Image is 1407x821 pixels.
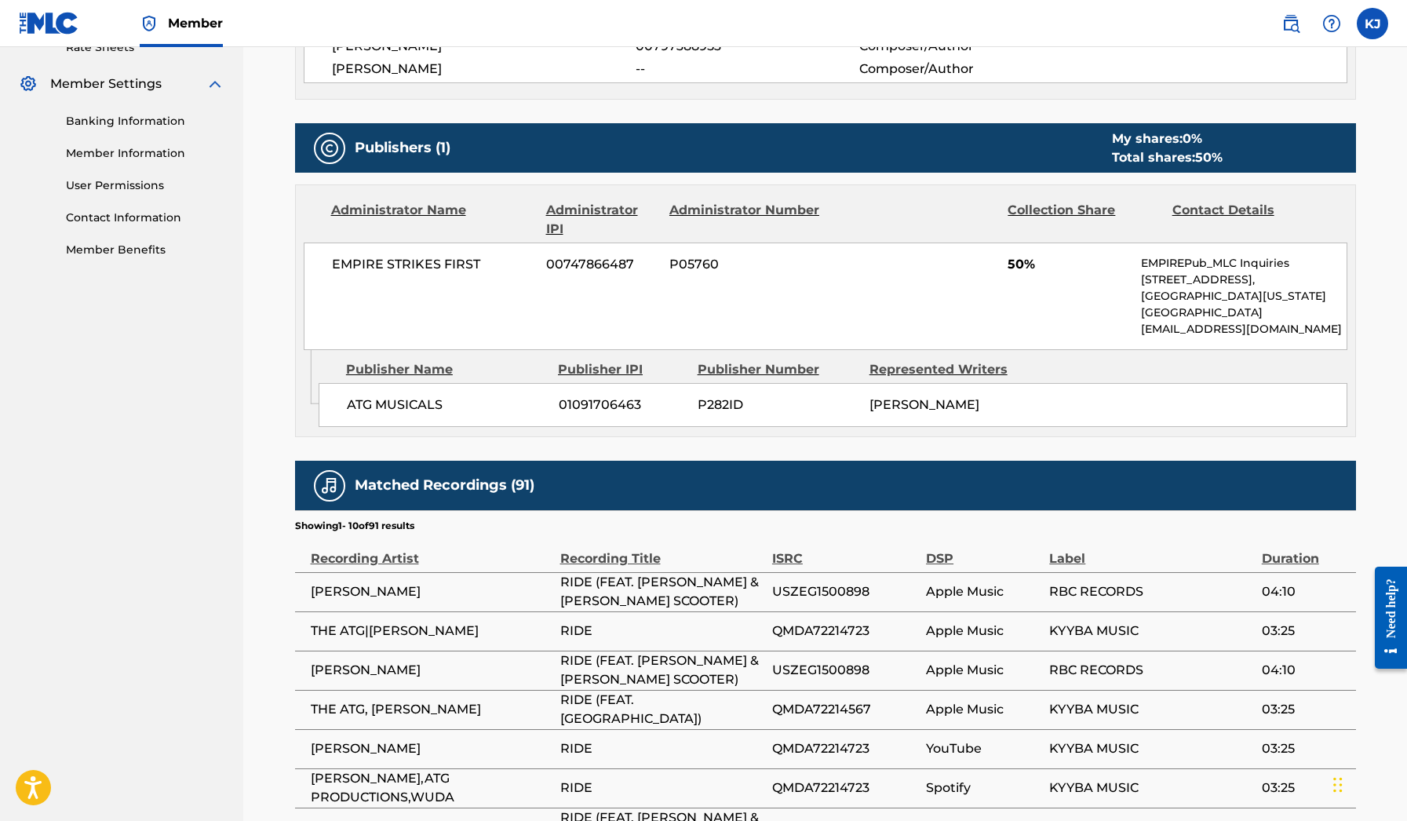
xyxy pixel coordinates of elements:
[1049,622,1253,640] span: KYYBA MUSIC
[1357,8,1388,39] div: User Menu
[1262,661,1348,680] span: 04:10
[1112,148,1223,167] div: Total shares:
[698,396,858,414] span: P282ID
[926,533,1041,568] div: DSP
[66,177,224,194] a: User Permissions
[311,622,552,640] span: THE ATG|[PERSON_NAME]
[772,582,918,601] span: USZEG1500898
[1195,150,1223,165] span: 50 %
[346,360,546,379] div: Publisher Name
[320,476,339,495] img: Matched Recordings
[560,779,764,797] span: RIDE
[1262,739,1348,758] span: 03:25
[19,12,79,35] img: MLC Logo
[206,75,224,93] img: expand
[560,739,764,758] span: RIDE
[546,255,658,274] span: 00747866487
[772,533,918,568] div: ISRC
[311,582,552,601] span: [PERSON_NAME]
[1049,533,1253,568] div: Label
[355,139,450,157] h5: Publishers (1)
[1049,582,1253,601] span: RBC RECORDS
[332,255,535,274] span: EMPIRE STRIKES FIRST
[772,700,918,719] span: QMDA72214567
[1329,746,1407,821] iframe: Chat Widget
[66,113,224,130] a: Banking Information
[355,476,534,494] h5: Matched Recordings (91)
[1049,779,1253,797] span: KYYBA MUSIC
[560,622,764,640] span: RIDE
[1172,201,1325,239] div: Contact Details
[1281,14,1300,33] img: search
[1333,761,1343,808] div: Drag
[560,691,764,728] span: RIDE (FEAT. [GEOGRAPHIC_DATA])
[926,779,1041,797] span: Spotify
[558,360,686,379] div: Publisher IPI
[772,622,918,640] span: QMDA72214723
[1262,622,1348,640] span: 03:25
[560,573,764,611] span: RIDE (FEAT. [PERSON_NAME] & [PERSON_NAME] SCOOTER)
[772,779,918,797] span: QMDA72214723
[1262,582,1348,601] span: 04:10
[560,533,764,568] div: Recording Title
[50,75,162,93] span: Member Settings
[1183,131,1202,146] span: 0 %
[926,582,1041,601] span: Apple Music
[168,14,223,32] span: Member
[1049,739,1253,758] span: KYYBA MUSIC
[560,651,764,689] span: RIDE (FEAT. [PERSON_NAME] & [PERSON_NAME] SCOOTER)
[1141,272,1346,288] p: [STREET_ADDRESS],
[1275,8,1307,39] a: Public Search
[66,242,224,258] a: Member Benefits
[546,201,658,239] div: Administrator IPI
[320,139,339,158] img: Publishers
[859,60,1063,78] span: Composer/Author
[1112,130,1223,148] div: My shares:
[1049,661,1253,680] span: RBC RECORDS
[669,255,822,274] span: P05760
[926,739,1041,758] span: YouTube
[926,700,1041,719] span: Apple Music
[311,700,552,719] span: THE ATG, [PERSON_NAME]
[559,396,686,414] span: 01091706463
[1141,321,1346,338] p: [EMAIL_ADDRESS][DOMAIN_NAME]
[331,201,534,239] div: Administrator Name
[1262,779,1348,797] span: 03:25
[347,396,547,414] span: ATG MUSICALS
[311,533,552,568] div: Recording Artist
[669,201,822,239] div: Administrator Number
[1008,201,1160,239] div: Collection Share
[1008,255,1129,274] span: 50%
[869,360,1030,379] div: Represented Writers
[772,739,918,758] span: QMDA72214723
[295,519,414,533] p: Showing 1 - 10 of 91 results
[1316,8,1347,39] div: Help
[311,739,552,758] span: [PERSON_NAME]
[926,622,1041,640] span: Apple Music
[1141,305,1346,321] p: [GEOGRAPHIC_DATA]
[1363,553,1407,682] iframe: Resource Center
[66,39,224,56] a: Rate Sheets
[311,661,552,680] span: [PERSON_NAME]
[1141,288,1346,305] p: [GEOGRAPHIC_DATA][US_STATE]
[140,14,159,33] img: Top Rightsholder
[636,60,858,78] span: --
[311,769,552,807] span: [PERSON_NAME],ATG PRODUCTIONS,WUDA
[1262,533,1348,568] div: Duration
[66,210,224,226] a: Contact Information
[332,60,636,78] span: [PERSON_NAME]
[1262,700,1348,719] span: 03:25
[19,75,38,93] img: Member Settings
[66,145,224,162] a: Member Information
[698,360,858,379] div: Publisher Number
[772,661,918,680] span: USZEG1500898
[869,397,979,412] span: [PERSON_NAME]
[926,661,1041,680] span: Apple Music
[1141,255,1346,272] p: EMPIREPub_MLC Inquiries
[1322,14,1341,33] img: help
[1049,700,1253,719] span: KYYBA MUSIC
